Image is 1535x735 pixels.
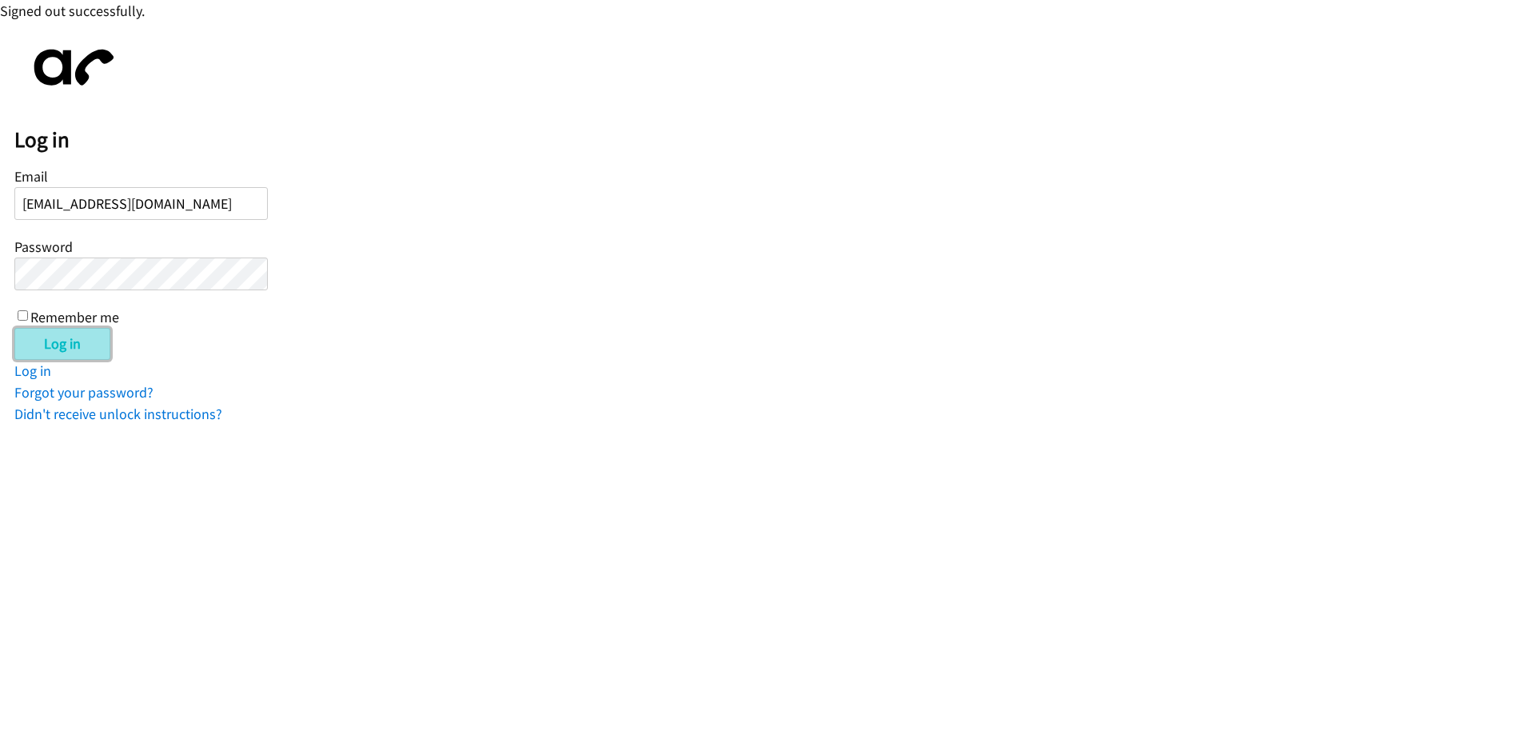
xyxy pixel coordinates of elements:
[14,362,51,380] a: Log in
[14,405,222,423] a: Didn't receive unlock instructions?
[14,328,110,360] input: Log in
[14,126,1535,154] h2: Log in
[14,383,153,401] a: Forgot your password?
[14,167,48,186] label: Email
[30,308,119,326] label: Remember me
[14,36,126,99] img: aphone-8a226864a2ddd6a5e75d1ebefc011f4aa8f32683c2d82f3fb0802fe031f96514.svg
[14,238,73,256] label: Password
